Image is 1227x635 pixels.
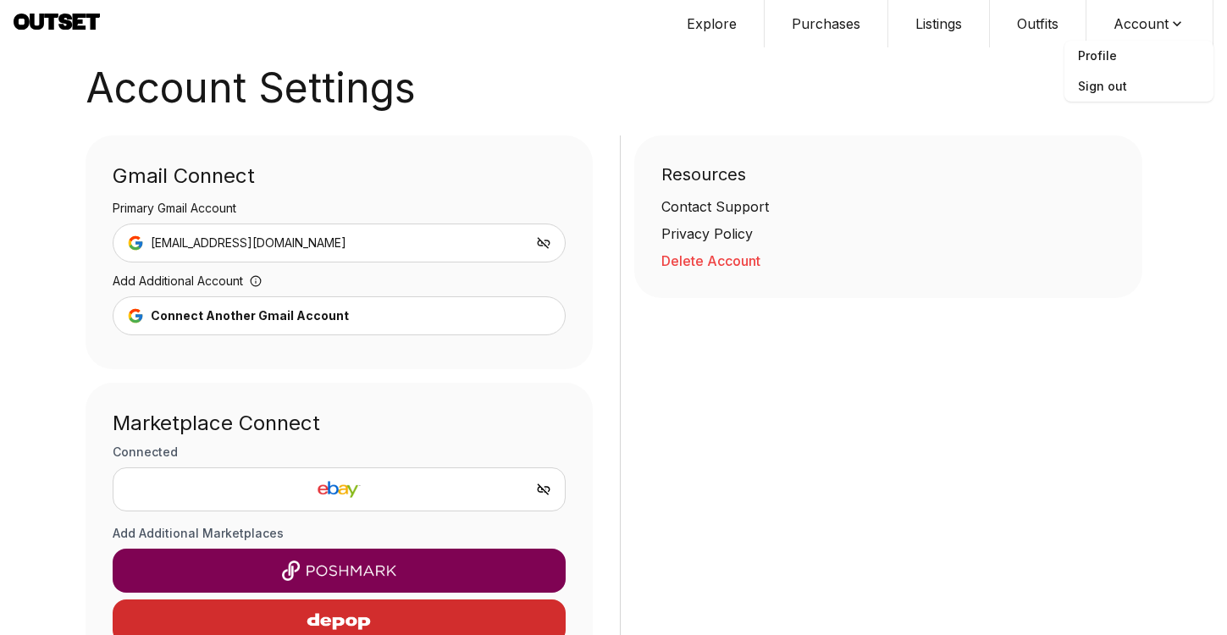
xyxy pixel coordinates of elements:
a: Profile [1064,41,1213,71]
button: Poshmark logo [113,549,567,593]
a: Privacy Policy [661,224,1115,244]
div: Connect Another Gmail Account [151,307,349,324]
h3: Connected [113,444,567,461]
div: Gmail Connect [113,163,567,200]
h1: Account Settings [86,68,1142,108]
div: Marketplace Connect [113,410,567,437]
div: Primary Gmail Account [113,200,567,224]
span: [EMAIL_ADDRESS][DOMAIN_NAME] [151,235,346,251]
span: Sign out [1064,71,1213,102]
div: Resources [661,163,1115,196]
a: Contact Support [661,196,1115,217]
button: Connect Another Gmail Account [113,296,567,335]
button: Unlink eBay [536,482,551,497]
div: Add Additional Account [113,273,567,296]
img: eBay logo [127,479,552,500]
button: Delete Account [661,251,1115,271]
h3: Add Additional Marketplaces [113,525,567,542]
img: Poshmark logo [126,560,553,581]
